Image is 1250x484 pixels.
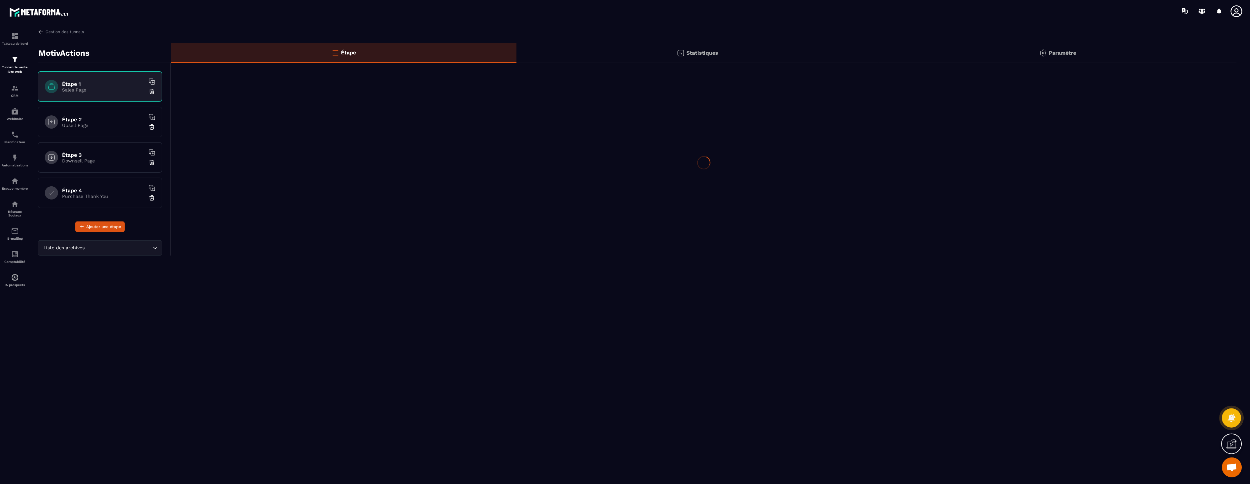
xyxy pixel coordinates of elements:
img: arrow [38,29,44,35]
a: automationsautomationsEspace membre [2,172,28,195]
button: Ajouter une étape [75,221,125,232]
img: trash [149,124,155,130]
span: Liste des archives [42,244,86,252]
p: Webinaire [2,117,28,121]
img: accountant [11,250,19,258]
h6: Étape 3 [62,152,145,158]
p: Réseaux Sociaux [2,210,28,217]
p: CRM [2,94,28,97]
input: Search for option [86,244,151,252]
p: Downsell Page [62,158,145,163]
div: Search for option [38,240,162,256]
img: formation [11,84,19,92]
p: Espace membre [2,187,28,190]
a: formationformationTunnel de vente Site web [2,50,28,79]
p: Planificateur [2,140,28,144]
h6: Étape 4 [62,187,145,194]
div: Ouvrir le chat [1222,457,1242,477]
img: automations [11,273,19,281]
p: IA prospects [2,283,28,287]
img: bars-o.4a397970.svg [331,49,339,57]
p: Automatisations [2,163,28,167]
p: Purchase Thank You [62,194,145,199]
img: trash [149,88,155,95]
img: automations [11,177,19,185]
img: social-network [11,200,19,208]
img: formation [11,32,19,40]
p: E-mailing [2,237,28,240]
img: trash [149,195,155,201]
img: setting-gr.5f69749f.svg [1039,49,1047,57]
p: Sales Page [62,87,145,92]
h6: Étape 1 [62,81,145,87]
a: formationformationTableau de bord [2,27,28,50]
p: Paramètre [1049,50,1076,56]
img: automations [11,154,19,162]
img: formation [11,55,19,63]
p: Étape [341,49,356,56]
img: logo [9,6,69,18]
a: formationformationCRM [2,79,28,102]
a: accountantaccountantComptabilité [2,245,28,269]
a: automationsautomationsWebinaire [2,102,28,126]
a: emailemailE-mailing [2,222,28,245]
img: email [11,227,19,235]
img: stats.20deebd0.svg [677,49,685,57]
span: Ajouter une étape [86,223,121,230]
p: Comptabilité [2,260,28,264]
p: MotivActions [38,46,90,60]
a: automationsautomationsAutomatisations [2,149,28,172]
a: Gestion des tunnels [38,29,84,35]
a: schedulerschedulerPlanificateur [2,126,28,149]
p: Tableau de bord [2,42,28,45]
a: social-networksocial-networkRéseaux Sociaux [2,195,28,222]
p: Statistiques [686,50,719,56]
p: Tunnel de vente Site web [2,65,28,74]
img: scheduler [11,131,19,139]
img: trash [149,159,155,166]
img: automations [11,107,19,115]
p: Upsell Page [62,123,145,128]
h6: Étape 2 [62,116,145,123]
